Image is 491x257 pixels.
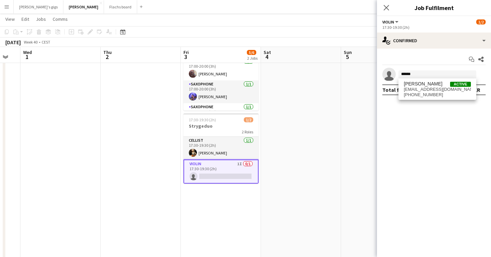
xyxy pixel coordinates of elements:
span: Violin [382,19,394,24]
span: +4581943649 [404,92,471,98]
span: 1/2 [244,117,253,122]
span: Active [450,82,471,87]
a: Edit [19,15,32,23]
span: Sat [264,49,271,55]
span: 1/2 [476,19,486,24]
div: [DATE] [5,39,21,46]
div: Confirmed [377,33,491,49]
h3: Strygeduo [183,123,259,129]
app-card-role: Saxophone1/117:00-20:00 (3h) [183,103,259,126]
app-card-role: Violin1I0/117:30-19:30 (2h) [183,159,259,184]
span: 3 [182,53,189,61]
a: Comms [50,15,70,23]
span: View [5,16,15,22]
a: View [3,15,17,23]
span: Wed [23,49,32,55]
div: Total fee [382,86,405,93]
button: Flachs board [104,0,137,13]
div: 2 Jobs [247,56,258,61]
a: Jobs [33,15,49,23]
span: Sun [344,49,352,55]
span: Maitena Paillet [404,81,442,87]
span: Week 40 [22,40,39,45]
button: [PERSON_NAME] [63,0,104,13]
app-card-role: Guitarist1/117:00-20:00 (3h)[PERSON_NAME] [183,58,259,80]
span: 5 [343,53,352,61]
div: 17:30-19:30 (2h) [382,25,486,30]
span: Comms [53,16,68,22]
span: Jobs [36,16,46,22]
button: Violin [382,19,399,24]
span: Thu [103,49,112,55]
span: Fri [183,49,189,55]
div: CEST [42,40,50,45]
h3: Job Fulfilment [377,3,491,12]
span: 5/6 [247,50,256,55]
app-card-role: Cellist1/117:30-19:30 (2h)[PERSON_NAME] [183,137,259,159]
app-job-card: 17:30-19:30 (2h)1/2Strygeduo2 RolesCellist1/117:30-19:30 (2h)[PERSON_NAME]Violin1I0/117:30-19:30 ... [183,113,259,184]
span: 17:30-19:30 (2h) [189,117,216,122]
span: 2 Roles [242,129,253,134]
span: Edit [21,16,29,22]
span: maitenapaillet@orange.fr [404,87,471,92]
app-card-role: Saxophone1/117:00-20:00 (3h)[PERSON_NAME] [183,80,259,103]
span: 4 [263,53,271,61]
span: 2 [102,53,112,61]
button: [PERSON_NAME]'s gigs [14,0,63,13]
span: 1 [22,53,32,61]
